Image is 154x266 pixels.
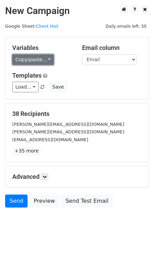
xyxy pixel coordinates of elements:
a: Copy/paste... [12,54,54,65]
a: Send [5,195,28,208]
h5: Variables [12,44,72,52]
a: Load... [12,82,38,92]
a: Send Test Email [61,195,113,208]
small: Google Sheet: [5,24,58,29]
h5: Advanced [12,173,142,181]
a: Client Hist [36,24,58,29]
a: Templates [12,72,42,79]
span: Daily emails left: 50 [103,23,149,30]
h2: New Campaign [5,5,149,17]
a: +35 more [12,147,41,155]
iframe: Chat Widget [120,233,154,266]
small: [EMAIL_ADDRESS][DOMAIN_NAME] [12,137,88,142]
small: [PERSON_NAME][EMAIL_ADDRESS][DOMAIN_NAME] [12,122,124,127]
h5: Email column [82,44,142,52]
h5: 38 Recipients [12,110,142,118]
a: Daily emails left: 50 [103,24,149,29]
button: Save [49,82,67,92]
small: [PERSON_NAME][EMAIL_ADDRESS][DOMAIN_NAME] [12,129,124,134]
a: Preview [29,195,59,208]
